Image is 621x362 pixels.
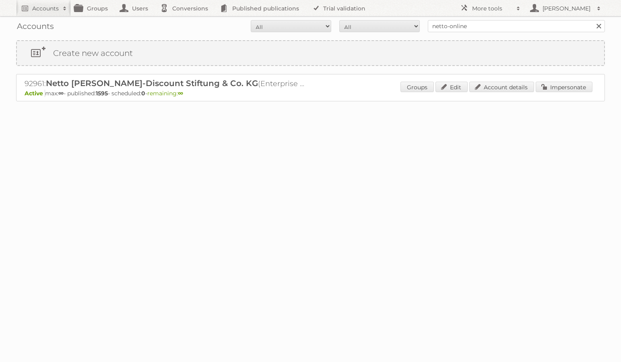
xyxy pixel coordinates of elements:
[469,82,534,92] a: Account details
[472,4,512,12] h2: More tools
[46,78,258,88] span: Netto [PERSON_NAME]-Discount Stiftung & Co. KG
[17,41,604,65] a: Create new account
[536,82,592,92] a: Impersonate
[96,90,108,97] strong: 1595
[400,82,434,92] a: Groups
[25,90,45,97] span: Active
[32,4,59,12] h2: Accounts
[147,90,183,97] span: remaining:
[25,90,596,97] p: max: - published: - scheduled: -
[58,90,64,97] strong: ∞
[25,78,306,89] h2: 92961: (Enterprise ∞)
[541,4,593,12] h2: [PERSON_NAME]
[435,82,468,92] a: Edit
[178,90,183,97] strong: ∞
[141,90,145,97] strong: 0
